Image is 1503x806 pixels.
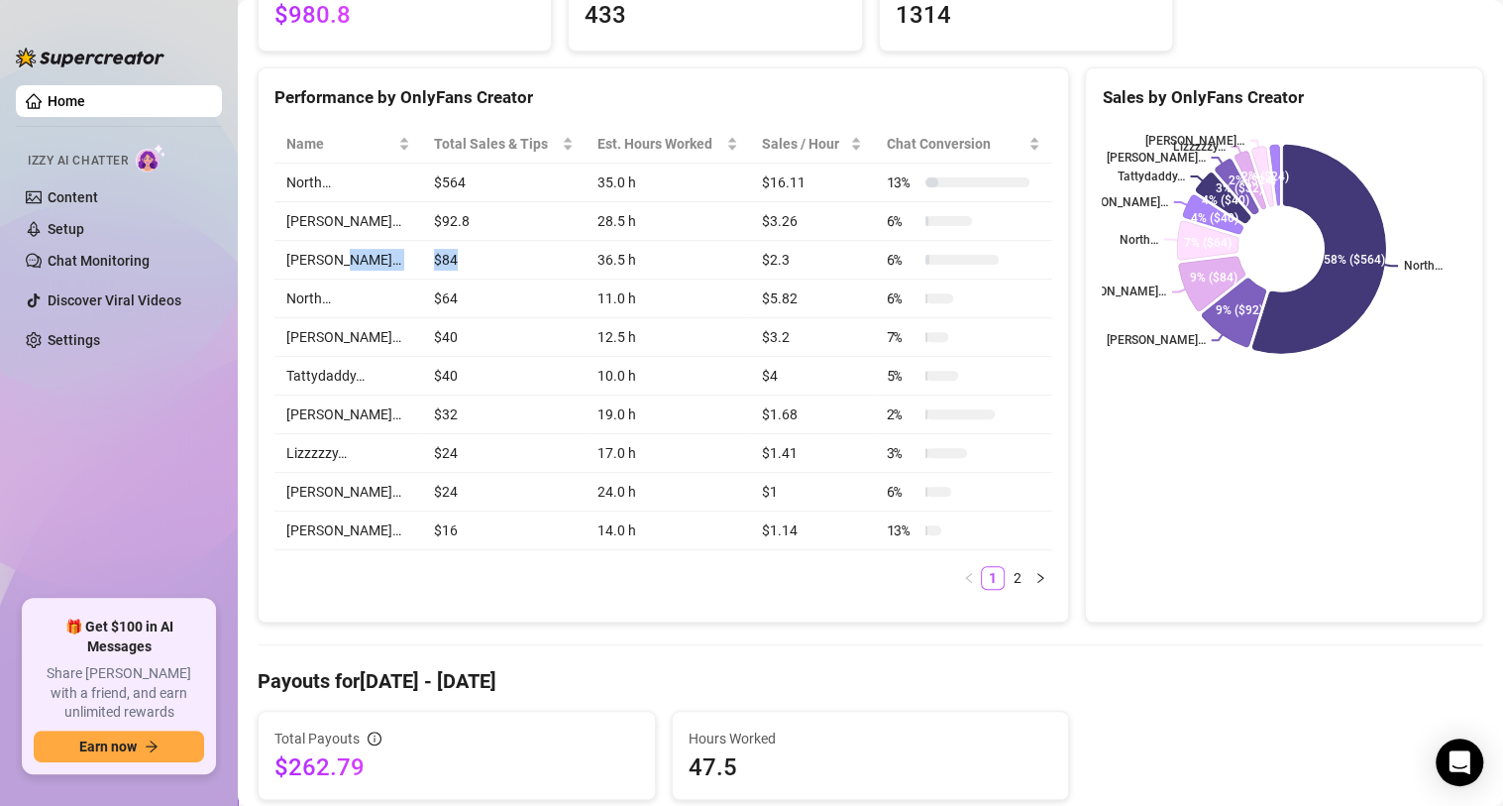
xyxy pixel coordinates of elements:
td: $3.26 [750,202,875,241]
text: [PERSON_NAME]… [1067,286,1166,299]
span: 47.5 [689,751,1053,783]
td: $92.8 [422,202,586,241]
span: Share [PERSON_NAME] with a friend, and earn unlimited rewards [34,664,204,723]
td: $24 [422,473,586,512]
a: 2 [1006,567,1027,589]
span: Earn now [79,739,137,754]
div: Est. Hours Worked [597,133,722,155]
span: Name [286,133,394,155]
td: [PERSON_NAME]… [274,202,422,241]
span: arrow-right [145,740,159,753]
a: Content [48,189,98,205]
button: right [1028,566,1052,590]
span: $262.79 [274,751,639,783]
li: 1 [981,566,1005,590]
td: $84 [422,241,586,280]
li: Next Page [1028,566,1052,590]
img: logo-BBDzfeDw.svg [16,48,164,67]
td: 10.0 h [586,357,750,396]
span: right [1034,572,1046,584]
span: 6 % [886,210,917,232]
td: $2.3 [750,241,875,280]
img: AI Chatter [136,144,166,173]
div: Sales by OnlyFans Creator [1102,84,1466,111]
a: Setup [48,221,84,237]
td: 17.0 h [586,434,750,473]
td: [PERSON_NAME]… [274,318,422,357]
td: $16.11 [750,164,875,202]
span: 13 % [886,172,917,193]
div: Open Intercom Messenger [1436,739,1483,786]
th: Chat Conversion [874,125,1052,164]
th: Name [274,125,422,164]
span: Sales / Hour [762,133,847,155]
span: 2 % [886,403,917,425]
td: 11.0 h [586,280,750,318]
td: Tattydaddy… [274,357,422,396]
td: [PERSON_NAME]… [274,473,422,512]
text: [PERSON_NAME]… [1145,134,1244,148]
td: 19.0 h [586,396,750,434]
td: North… [274,164,422,202]
td: $1.68 [750,396,875,434]
span: 6 % [886,288,917,309]
text: North… [1404,259,1443,273]
a: Settings [48,332,100,348]
span: 6 % [886,481,917,503]
span: Chat Conversion [886,133,1024,155]
span: Izzy AI Chatter [28,152,128,171]
button: left [957,566,981,590]
span: Total Payouts [274,728,360,749]
td: North… [274,280,422,318]
td: 24.0 h [586,473,750,512]
a: Home [48,93,85,109]
td: $24 [422,434,586,473]
h4: Payouts for [DATE] - [DATE] [258,667,1483,695]
th: Sales / Hour [750,125,875,164]
td: $16 [422,512,586,550]
td: $1.14 [750,512,875,550]
span: 3 % [886,442,917,464]
button: Earn nowarrow-right [34,731,204,762]
text: [PERSON_NAME]… [1107,151,1206,165]
a: Chat Monitoring [48,253,150,269]
td: 14.0 h [586,512,750,550]
td: $40 [422,357,586,396]
td: 28.5 h [586,202,750,241]
td: [PERSON_NAME]… [274,512,422,550]
li: Previous Page [957,566,981,590]
text: Tattydaddy… [1118,170,1185,183]
td: $564 [422,164,586,202]
td: 36.5 h [586,241,750,280]
td: $1.41 [750,434,875,473]
td: [PERSON_NAME]… [274,396,422,434]
span: 7 % [886,326,917,348]
span: 6 % [886,249,917,271]
td: $3.2 [750,318,875,357]
li: 2 [1005,566,1028,590]
td: Lizzzzzy… [274,434,422,473]
th: Total Sales & Tips [422,125,586,164]
div: Performance by OnlyFans Creator [274,84,1052,111]
a: Discover Viral Videos [48,292,181,308]
text: North… [1120,233,1158,247]
span: left [963,572,975,584]
span: 13 % [886,519,917,541]
span: 5 % [886,365,917,387]
td: $1 [750,473,875,512]
td: $4 [750,357,875,396]
text: [PERSON_NAME]… [1107,333,1206,347]
td: [PERSON_NAME]… [274,241,422,280]
span: info-circle [368,732,381,746]
span: 🎁 Get $100 in AI Messages [34,618,204,656]
a: 1 [982,567,1004,589]
td: 35.0 h [586,164,750,202]
text: [PERSON_NAME]… [1069,195,1168,209]
span: Total Sales & Tips [434,133,558,155]
span: Hours Worked [689,728,1053,749]
td: $5.82 [750,280,875,318]
td: $64 [422,280,586,318]
td: 12.5 h [586,318,750,357]
td: $40 [422,318,586,357]
td: $32 [422,396,586,434]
